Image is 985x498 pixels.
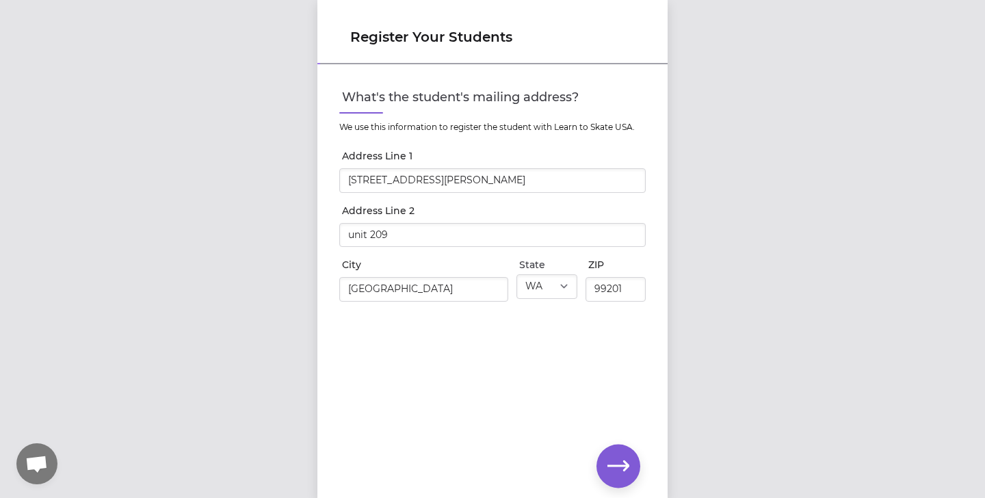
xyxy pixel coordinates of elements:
[342,88,646,107] label: What's the student's mailing address?
[342,258,508,272] label: City
[339,168,646,193] input: Start typing your address...
[342,204,646,218] label: Address Line 2
[339,223,646,248] input: Apartment or unit number, if needed
[342,149,646,163] label: Address Line 1
[350,27,635,47] h1: Register Your Students
[16,443,57,484] a: Open chat
[339,122,646,133] p: We use this information to register the student with Learn to Skate USA.
[588,258,646,272] label: ZIP
[519,258,577,272] label: State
